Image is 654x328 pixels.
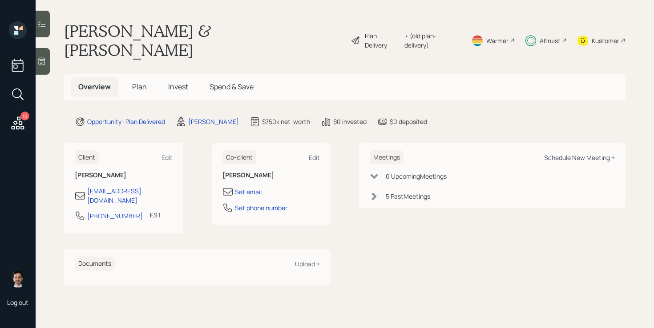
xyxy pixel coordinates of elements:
div: $0 invested [333,117,367,126]
div: Warmer [486,36,509,45]
div: $0 deposited [390,117,427,126]
h6: Meetings [370,150,404,165]
span: Overview [78,82,111,92]
h6: [PERSON_NAME] [75,172,173,179]
div: Upload + [295,260,320,268]
div: Opportunity · Plan Delivered [87,117,165,126]
img: jonah-coleman-headshot.png [9,270,27,288]
div: Set email [235,187,262,196]
div: [EMAIL_ADDRESS][DOMAIN_NAME] [87,186,173,205]
div: Edit [161,153,173,162]
span: Plan [132,82,147,92]
div: Altruist [540,36,561,45]
div: [PHONE_NUMBER] [87,211,143,220]
h6: Co-client [222,150,256,165]
div: 5 Past Meeting s [386,192,430,201]
div: Plan Delivery [365,31,400,50]
h6: Client [75,150,99,165]
h6: [PERSON_NAME] [222,172,320,179]
div: Log out [7,298,28,307]
div: Set phone number [235,203,287,212]
div: EST [150,210,161,220]
div: Edit [309,153,320,162]
div: • (old plan-delivery) [404,31,460,50]
div: $750k net-worth [262,117,310,126]
h6: Documents [75,256,115,271]
div: Kustomer [592,36,619,45]
div: [PERSON_NAME] [188,117,239,126]
span: Invest [168,82,188,92]
div: 0 Upcoming Meeting s [386,172,447,181]
h1: [PERSON_NAME] & [PERSON_NAME] [64,21,343,60]
div: 10 [20,112,29,120]
div: Schedule New Meeting + [544,153,615,162]
span: Spend & Save [210,82,254,92]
